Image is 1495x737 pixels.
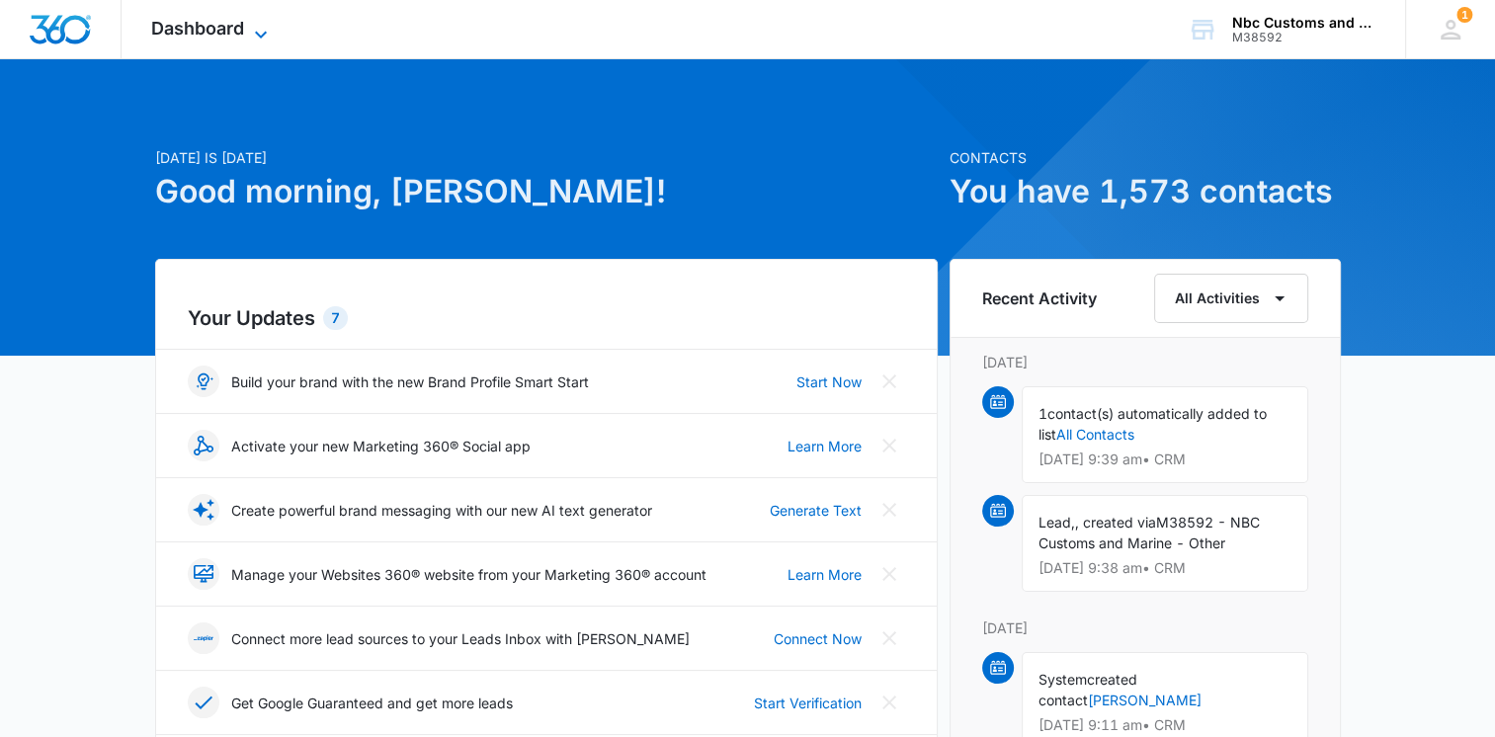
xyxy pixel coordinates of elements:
[1038,452,1291,466] p: [DATE] 9:39 am • CRM
[1038,405,1267,443] span: contact(s) automatically added to list
[873,430,905,461] button: Close
[1056,426,1134,443] a: All Contacts
[1038,561,1291,575] p: [DATE] 9:38 am • CRM
[774,628,862,649] a: Connect Now
[950,147,1341,168] p: Contacts
[1456,7,1472,23] div: notifications count
[231,628,690,649] p: Connect more lead sources to your Leads Inbox with [PERSON_NAME]
[982,617,1308,638] p: [DATE]
[1038,671,1137,708] span: created contact
[982,352,1308,372] p: [DATE]
[788,436,862,456] a: Learn More
[1456,7,1472,23] span: 1
[796,371,862,392] a: Start Now
[788,564,862,585] a: Learn More
[873,366,905,397] button: Close
[1038,405,1047,422] span: 1
[950,168,1341,215] h1: You have 1,573 contacts
[873,494,905,526] button: Close
[188,303,905,333] h2: Your Updates
[231,564,706,585] p: Manage your Websites 360® website from your Marketing 360® account
[151,18,244,39] span: Dashboard
[770,500,862,521] a: Generate Text
[231,436,531,456] p: Activate your new Marketing 360® Social app
[754,693,862,713] a: Start Verification
[231,500,652,521] p: Create powerful brand messaging with our new AI text generator
[231,693,513,713] p: Get Google Guaranteed and get more leads
[1075,514,1156,531] span: , created via
[1232,31,1376,44] div: account id
[323,306,348,330] div: 7
[1154,274,1308,323] button: All Activities
[873,622,905,654] button: Close
[1088,692,1202,708] a: [PERSON_NAME]
[982,287,1097,310] h6: Recent Activity
[1038,718,1291,732] p: [DATE] 9:11 am • CRM
[1038,514,1075,531] span: Lead,
[873,687,905,718] button: Close
[155,147,938,168] p: [DATE] is [DATE]
[231,371,589,392] p: Build your brand with the new Brand Profile Smart Start
[155,168,938,215] h1: Good morning, [PERSON_NAME]!
[1232,15,1376,31] div: account name
[873,558,905,590] button: Close
[1038,671,1087,688] span: System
